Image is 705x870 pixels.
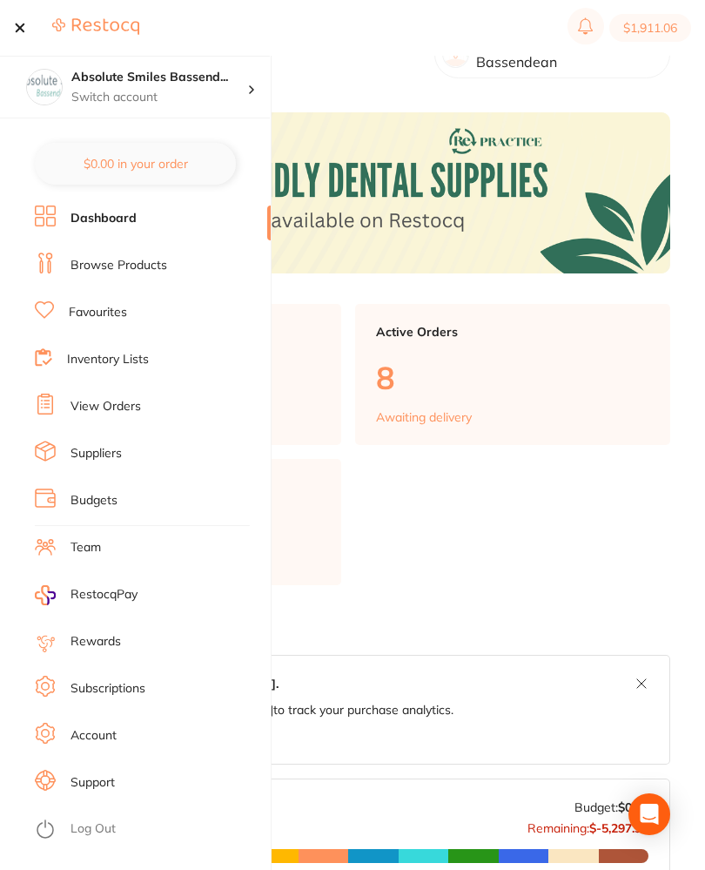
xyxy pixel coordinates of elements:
[70,492,117,509] a: Budgets
[70,210,137,227] a: Dashboard
[27,70,62,105] img: Absolute Smiles Bassendean
[52,17,139,38] a: Restocq Logo
[527,814,648,835] p: Remaining:
[376,410,472,424] p: Awaiting delivery
[70,633,121,651] a: Rewards
[35,143,236,185] button: $0.00 in your order
[376,360,649,395] p: 8
[71,89,247,106] p: Switch account
[574,800,648,814] p: Budget:
[70,774,115,792] a: Support
[355,304,670,445] a: Active Orders8Awaiting delivery
[376,325,649,339] p: Active Orders
[70,539,101,556] a: Team
[609,14,691,42] button: $1,911.06
[26,112,670,273] img: Dashboard
[70,445,122,462] a: Suppliers
[35,585,138,605] a: RestocqPay
[70,257,167,274] a: Browse Products
[618,799,648,815] strong: $0.00
[69,304,127,321] a: Favourites
[70,680,145,698] a: Subscriptions
[26,613,670,637] h2: [DATE] Budget
[70,820,116,838] a: Log Out
[70,727,117,745] a: Account
[628,793,670,835] div: Open Intercom Messenger
[35,585,56,605] img: RestocqPay
[67,351,149,368] a: Inventory Lists
[589,820,648,836] strong: $-5,297.97
[70,398,141,415] a: View Orders
[70,586,138,604] span: RestocqPay
[476,38,655,71] p: Absolute Smiles Bassendean
[52,17,139,36] img: Restocq Logo
[35,816,265,844] button: Log Out
[71,69,247,86] h4: Absolute Smiles Bassendean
